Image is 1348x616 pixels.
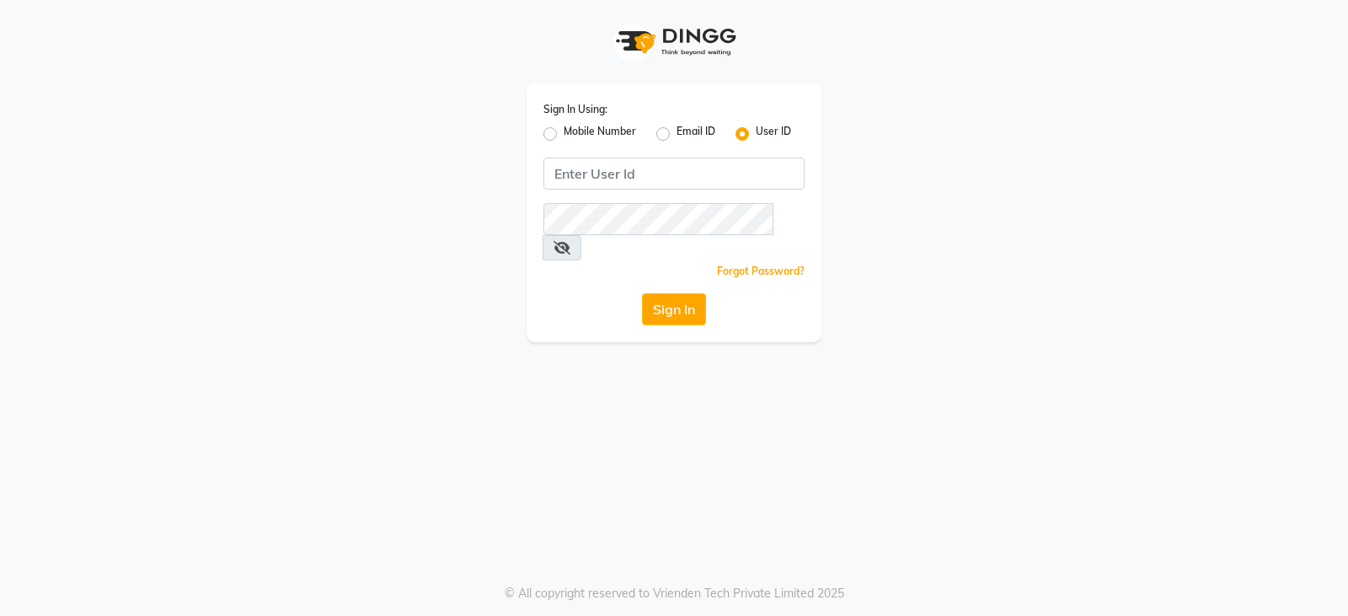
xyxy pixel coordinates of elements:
[642,293,706,325] button: Sign In
[756,124,791,144] label: User ID
[677,124,715,144] label: Email ID
[543,158,805,190] input: Username
[543,203,773,235] input: Username
[607,17,741,67] img: logo1.svg
[543,102,607,117] label: Sign In Using:
[717,265,805,277] a: Forgot Password?
[564,124,636,144] label: Mobile Number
